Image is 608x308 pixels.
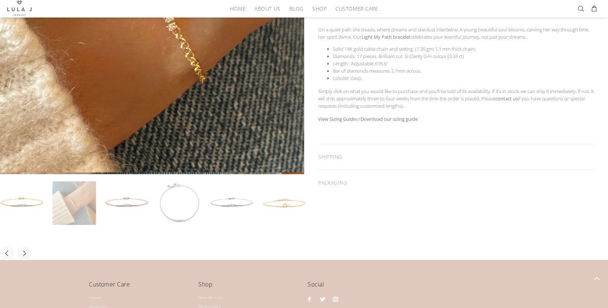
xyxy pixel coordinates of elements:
[308,3,331,14] a: Shop
[312,6,327,11] span: Shop
[254,6,280,11] span: About Us
[495,95,518,102] a: contact us
[89,293,101,302] a: Home
[318,170,594,196] div: PACKAGING
[333,45,594,53] li: Solid 14K gold cable chain and setting. (1.35 gm; 1.1 mm thick chain)
[226,3,250,14] a: HOME
[318,26,594,41] p: On a quiet path she treads, where dreams and stardust intertwine. A young beautiful soul blooms, ...
[362,34,410,40] strong: Light My Path bracelet
[318,88,594,109] p: Simply click on what you would like to purchase and you’ll be told of its availability. If it’s i...
[318,144,594,170] div: SHIPPING
[89,280,191,294] h4: Customer Care
[331,3,378,14] a: Customer Care
[335,6,378,11] span: Customer Care
[318,115,594,123] p: or
[333,60,594,67] li: Length : Adjustable 6”/6.5”
[289,6,303,11] span: Blog
[333,74,594,82] li: Lobster clasp.
[360,116,418,122] a: Download our sizing guide
[198,293,223,302] a: New Arrivals
[198,280,300,294] h4: Shop
[17,246,31,260] button: Next
[285,3,308,14] a: Blog
[318,116,356,122] a: View Sizing Guide
[333,53,594,60] li: Diamonds: 17 pieces. Brilliant cut. SI Clarity G-H colour (0.32 ct)
[250,3,285,14] a: About Us
[333,67,594,74] li: Bar of diamonds measures 2.7mm across.
[585,267,608,290] a: BACK TO TOP
[230,6,246,11] span: HOME
[308,280,519,294] h4: Social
